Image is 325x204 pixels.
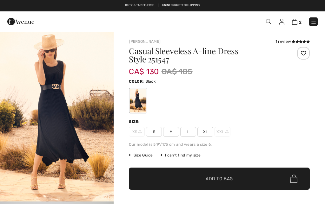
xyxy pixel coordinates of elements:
[292,19,297,25] img: Shopping Bag
[266,19,271,24] img: Search
[129,79,144,84] span: Color:
[180,127,196,137] span: L
[129,142,310,147] div: Our model is 5'9"/175 cm and wears a size 6.
[146,127,162,137] span: S
[163,127,179,137] span: M
[129,119,141,124] div: Size:
[7,15,34,28] img: 1ère Avenue
[197,127,213,137] span: XL
[279,19,284,25] img: My Info
[161,152,201,158] div: I can't find my size
[145,79,156,84] span: Black
[129,127,145,137] span: XS
[292,18,302,25] a: 2
[275,39,310,44] div: 1 review
[129,39,161,44] a: [PERSON_NAME]
[130,89,146,112] div: Black
[299,20,302,25] span: 2
[129,61,159,76] span: CA$ 130
[162,66,193,77] span: CA$ 185
[7,18,34,24] a: 1ère Avenue
[290,175,297,183] img: Bag.svg
[225,130,229,133] img: ring-m.svg
[129,47,280,63] h1: Casual Sleeveless A-line Dress Style 251547
[129,152,153,158] span: Size Guide
[310,19,317,25] img: Menu
[206,175,233,182] span: Add to Bag
[138,130,142,133] img: ring-m.svg
[129,168,310,190] button: Add to Bag
[215,127,230,137] span: XXL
